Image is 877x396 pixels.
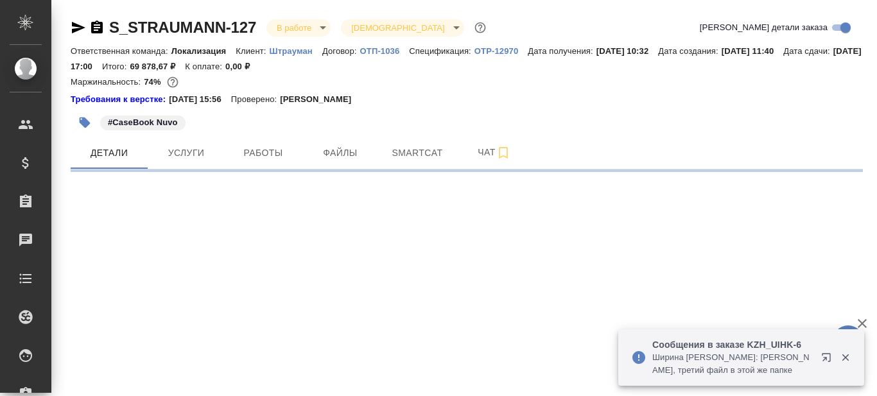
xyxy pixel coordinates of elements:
[232,145,294,161] span: Работы
[185,62,225,71] p: К оплате:
[700,21,828,34] span: [PERSON_NAME] детали заказа
[266,19,331,37] div: В работе
[347,22,448,33] button: [DEMOGRAPHIC_DATA]
[144,77,164,87] p: 74%
[783,46,833,56] p: Дата сдачи:
[652,351,813,377] p: Ширина [PERSON_NAME]: [PERSON_NAME], третий файл в этой же папке
[231,93,281,106] p: Проверено:
[832,325,864,357] button: 🙏
[309,145,371,161] span: Файлы
[528,46,596,56] p: Дата получения:
[71,93,169,106] a: Требования к верстке:
[658,46,721,56] p: Дата создания:
[71,93,169,106] div: Нажми, чтобы открыть папку с инструкцией
[360,46,410,56] p: ОТП-1036
[71,20,86,35] button: Скопировать ссылку для ЯМессенджера
[386,145,448,161] span: Smartcat
[270,46,322,56] p: Штрауман
[722,46,784,56] p: [DATE] 11:40
[78,145,140,161] span: Детали
[813,345,844,375] button: Открыть в новой вкладке
[464,144,525,160] span: Чат
[102,62,130,71] p: Итого:
[225,62,259,71] p: 0,00 ₽
[236,46,269,56] p: Клиент:
[280,93,361,106] p: [PERSON_NAME]
[341,19,464,37] div: В работе
[270,45,322,56] a: Штрауман
[108,116,178,129] p: #CaseBook Nuvo
[322,46,360,56] p: Договор:
[832,352,858,363] button: Закрыть
[109,19,256,36] a: S_STRAUMANN-127
[652,338,813,351] p: Сообщения в заказе KZH_UIHK-6
[474,46,528,56] p: OTP-12970
[409,46,474,56] p: Спецификация:
[155,145,217,161] span: Услуги
[273,22,315,33] button: В работе
[71,46,171,56] p: Ответственная команда:
[164,74,181,90] button: 14953.03 RUB;
[360,45,410,56] a: ОТП-1036
[474,45,528,56] a: OTP-12970
[89,20,105,35] button: Скопировать ссылку
[596,46,659,56] p: [DATE] 10:32
[496,145,511,160] svg: Подписаться
[99,116,187,127] span: CaseBook Nuvo
[130,62,185,71] p: 69 878,67 ₽
[169,93,231,106] p: [DATE] 15:56
[71,77,144,87] p: Маржинальность:
[71,108,99,137] button: Добавить тэг
[472,19,489,36] button: Доп статусы указывают на важность/срочность заказа
[171,46,236,56] p: Локализация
